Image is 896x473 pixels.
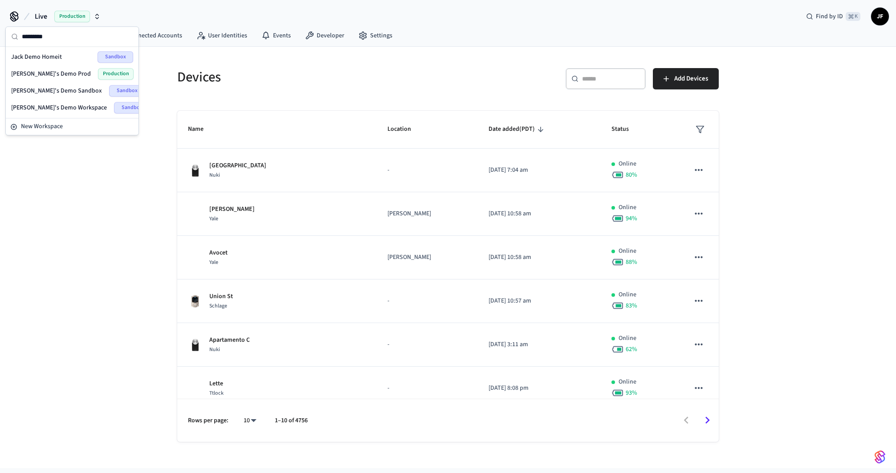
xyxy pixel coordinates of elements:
p: - [387,296,467,306]
span: Date added(PDT) [489,122,546,136]
p: Lette [209,379,224,388]
p: Online [619,159,636,169]
p: Online [619,377,636,387]
span: [PERSON_NAME]'s Demo Prod [11,69,91,78]
span: Yale [209,215,218,222]
span: Nuki [209,171,220,179]
span: Ttlock [209,389,224,397]
img: Schlage Sense Smart Deadbolt with Camelot Trim, Front [188,294,202,308]
p: Apartamento C [209,336,250,345]
span: [PERSON_NAME]'s Demo Sandbox [11,86,102,95]
a: Developer [298,28,351,44]
button: JF [871,8,889,25]
span: 83 % [626,301,637,310]
img: Yale Assure Touchscreen Wifi Smart Lock, Satin Nickel, Front [188,251,202,265]
p: Avocet [209,248,228,258]
span: Status [611,122,640,136]
span: 88 % [626,258,637,267]
p: - [387,340,467,349]
button: Go to next page [697,410,718,431]
span: Nuki [209,346,220,353]
a: Connected Accounts [109,28,189,44]
img: Placeholder Lock Image [188,381,202,396]
p: [PERSON_NAME] [387,209,467,218]
span: Production [54,11,90,22]
a: User Identities [189,28,254,44]
img: SeamLogoGradient.69752ec5.svg [875,450,885,464]
p: [DATE] 8:08 pm [489,384,590,393]
p: [DATE] 10:58 am [489,253,590,262]
p: Online [619,334,636,343]
span: 80 % [626,170,637,179]
img: Nuki Smart Lock 3.0 Pro Black, Front [188,338,202,352]
span: Jack Demo Homeit [11,53,62,61]
span: [PERSON_NAME]'s Demo Workspace [11,103,107,112]
p: [PERSON_NAME] [209,205,255,214]
button: Add Devices [653,68,719,89]
p: [DATE] 10:57 am [489,296,590,306]
p: [PERSON_NAME] [387,253,467,262]
span: Location [387,122,423,136]
img: Nuki Smart Lock 3.0 Pro Black, Front [188,163,202,178]
p: - [387,384,467,393]
p: [DATE] 10:58 am [489,209,590,218]
p: - [387,166,467,175]
span: JF [872,8,888,24]
div: Find by ID⌘ K [799,8,867,24]
p: 1–10 of 4756 [275,416,308,425]
span: Yale [209,259,218,266]
a: Settings [351,28,399,44]
p: Union St [209,292,233,301]
div: 10 [239,414,261,427]
p: Online [619,203,636,212]
span: Live [35,11,47,22]
span: 94 % [626,214,637,223]
p: Online [619,290,636,299]
p: [DATE] 3:11 am [489,340,590,349]
span: 62 % [626,345,637,354]
span: Name [188,122,215,136]
h5: Devices [177,68,443,86]
span: ⌘ K [846,12,860,21]
p: Online [619,247,636,256]
p: Rows per page: [188,416,228,425]
span: Production [98,68,134,80]
span: 93 % [626,388,637,397]
span: Sandbox [114,102,150,113]
span: Add Devices [674,73,708,85]
p: [DATE] 7:04 am [489,166,590,175]
span: Sandbox [98,51,133,63]
button: New Workspace [7,119,138,134]
span: Find by ID [816,12,843,21]
p: [GEOGRAPHIC_DATA] [209,161,266,170]
a: Events [254,28,298,44]
div: Suggestions [6,47,138,118]
img: Yale Assure Touchscreen Wifi Smart Lock, Satin Nickel, Front [188,207,202,221]
span: New Workspace [21,122,63,131]
span: Schlage [209,302,227,310]
span: Sandbox [109,85,145,97]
